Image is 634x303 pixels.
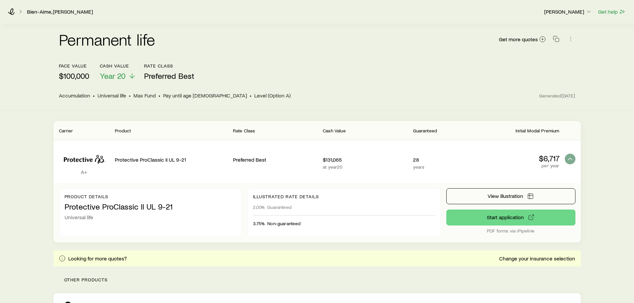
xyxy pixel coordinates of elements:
[59,169,109,175] p: A+
[475,163,559,168] p: per year
[539,93,575,99] span: Generated
[115,156,228,163] p: Protective ProClassic II UL 9-21
[253,205,265,210] span: 2.00%
[446,210,575,226] a: Start application
[413,156,470,163] p: 28
[115,128,131,133] span: Product
[65,214,236,221] p: Universal life
[93,92,95,99] span: •
[98,92,126,99] span: Universal life
[59,63,89,69] p: face value
[233,156,317,163] p: Preferred Best
[475,154,559,163] p: $6,717
[68,255,127,262] p: Looking for more quotes?
[516,128,559,133] span: Initial Modal Premium
[254,92,291,99] span: Level (Option A)
[253,194,435,199] p: Illustrated rate details
[144,71,194,80] span: Preferred Best
[163,92,247,99] span: Pay until age [DEMOGRAPHIC_DATA]
[413,128,437,133] span: Guaranteed
[100,71,125,80] span: Year 20
[144,63,194,69] p: Rate Class
[233,128,255,133] span: Rate Class
[413,164,470,170] p: years
[544,8,592,15] p: [PERSON_NAME]
[267,205,292,210] span: Guaranteed
[499,36,546,43] a: Get more quotes
[561,93,575,99] span: [DATE]
[544,8,592,16] button: [PERSON_NAME]
[59,128,73,133] span: Carrier
[100,63,136,81] button: Cash ValueYear 20
[65,194,236,199] p: Product details
[133,92,156,99] span: Max Fund
[598,8,626,16] button: Get help
[499,37,538,42] span: Get more quotes
[65,202,236,211] p: Protective ProClassic II UL 9-21
[54,121,581,242] div: Permanent quotes
[100,63,136,69] p: Cash Value
[59,31,155,47] h2: Permanent life
[129,92,131,99] span: •
[446,228,575,233] p: PDF forms via iPipeline
[253,221,265,226] span: 3.75%
[54,266,581,293] p: Other products
[323,164,407,170] p: at year 20
[250,92,252,99] span: •
[59,71,89,80] p: $100,000
[323,156,407,163] p: $131,065
[323,128,346,133] span: Cash Value
[158,92,160,99] span: •
[267,221,301,226] span: Non-guaranteed
[446,188,575,204] button: View illustration
[59,92,90,99] span: Accumulation
[488,193,523,199] span: View illustration
[144,63,194,81] button: Rate ClassPreferred Best
[27,9,93,15] a: Bien-Aime, [PERSON_NAME]
[499,255,575,262] a: Change your insurance selection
